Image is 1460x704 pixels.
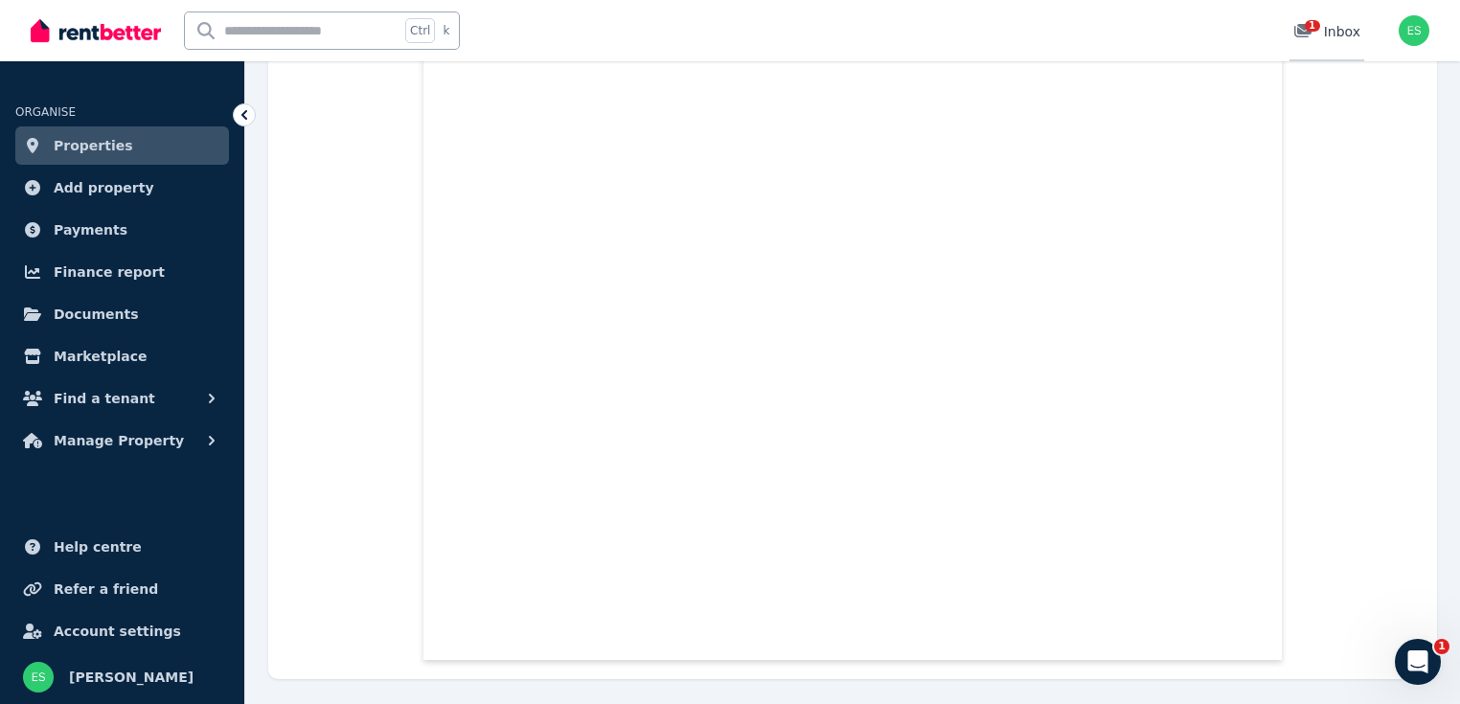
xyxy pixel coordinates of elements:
[54,535,142,558] span: Help centre
[15,126,229,165] a: Properties
[54,620,181,643] span: Account settings
[1399,15,1429,46] img: Elaine Sheeley
[405,18,435,43] span: Ctrl
[1293,22,1360,41] div: Inbox
[69,666,194,689] span: [PERSON_NAME]
[1395,639,1441,685] iframe: Intercom live chat
[15,570,229,608] a: Refer a friend
[15,337,229,375] a: Marketplace
[1305,20,1320,32] span: 1
[15,169,229,207] a: Add property
[15,528,229,566] a: Help centre
[54,387,155,410] span: Find a tenant
[54,578,158,601] span: Refer a friend
[31,16,161,45] img: RentBetter
[54,261,165,284] span: Finance report
[54,176,154,199] span: Add property
[54,134,133,157] span: Properties
[15,105,76,119] span: ORGANISE
[54,345,147,368] span: Marketplace
[1434,639,1449,654] span: 1
[15,612,229,650] a: Account settings
[15,421,229,460] button: Manage Property
[54,303,139,326] span: Documents
[54,429,184,452] span: Manage Property
[443,23,449,38] span: k
[15,211,229,249] a: Payments
[54,218,127,241] span: Payments
[15,295,229,333] a: Documents
[23,662,54,693] img: Elaine Sheeley
[15,253,229,291] a: Finance report
[15,379,229,418] button: Find a tenant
